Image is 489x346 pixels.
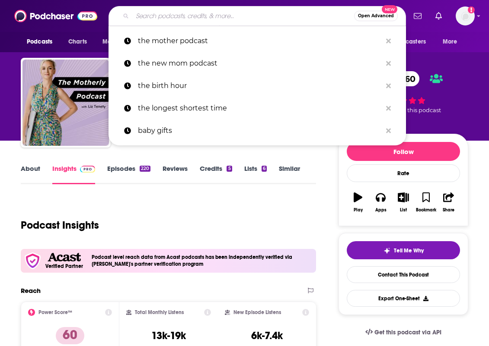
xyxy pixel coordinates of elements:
p: the new mom podcast [138,52,382,75]
p: 60 [56,327,84,344]
span: Logged in as courtney.lee [456,6,475,25]
span: New [382,5,397,13]
button: open menu [96,34,144,50]
button: Apps [369,187,392,218]
div: List [400,208,407,213]
button: Open AdvancedNew [354,11,398,21]
button: open menu [21,34,64,50]
a: Episodes220 [107,164,150,184]
h2: Reach [21,286,41,295]
a: Get this podcast via API [358,322,448,343]
p: the longest shortest time [138,97,382,120]
button: Follow [347,142,460,161]
div: Bookmark [416,208,436,213]
a: baby gifts [109,120,406,142]
h2: Power Score™ [38,309,72,315]
p: the mother podcast [138,30,382,52]
input: Search podcasts, credits, & more... [132,9,354,23]
a: About [21,164,40,184]
span: Charts [68,36,87,48]
img: The Motherly Podcast [22,60,109,146]
svg: Add a profile image [468,6,475,13]
span: Open Advanced [358,14,394,18]
span: Podcasts [27,36,52,48]
img: User Profile [456,6,475,25]
a: the longest shortest time [109,97,406,120]
button: List [392,187,415,218]
h2: New Episode Listens [233,309,281,315]
img: tell me why sparkle [384,247,390,254]
button: Bookmark [415,187,437,218]
p: baby gifts [138,120,382,142]
a: Show notifications dropdown [410,9,425,23]
span: 60 [396,71,420,86]
div: 5 [227,166,232,172]
a: InsightsPodchaser Pro [52,164,95,184]
button: Share [438,187,460,218]
div: Apps [375,208,387,213]
img: Podchaser - Follow, Share and Rate Podcasts [14,8,97,24]
span: More [443,36,457,48]
span: rated this podcast [391,107,441,113]
button: Show profile menu [456,6,475,25]
div: Search podcasts, credits, & more... [109,6,406,26]
button: open menu [379,34,438,50]
button: tell me why sparkleTell Me Why [347,241,460,259]
p: the birth hour [138,75,382,97]
span: Get this podcast via API [374,329,441,336]
a: Contact This Podcast [347,266,460,283]
a: the birth hour [109,75,406,97]
h5: Verified Partner [45,264,83,269]
button: Export One-Sheet [347,290,460,307]
h1: Podcast Insights [21,219,99,232]
button: Play [347,187,369,218]
img: Podchaser Pro [80,166,95,173]
h3: 6k-7.4k [251,329,283,342]
a: Lists6 [244,164,267,184]
span: Monitoring [102,36,133,48]
a: the mother podcast [109,30,406,52]
span: Tell Me Why [394,247,424,254]
img: verfied icon [24,252,41,269]
button: open menu [437,34,468,50]
a: Show notifications dropdown [432,9,445,23]
a: Similar [279,164,300,184]
div: 220 [140,166,150,172]
div: 6 [262,166,267,172]
a: Reviews [163,164,188,184]
img: Acast [48,253,80,262]
a: Credits5 [200,164,232,184]
a: the new mom podcast [109,52,406,75]
h3: 13k-19k [151,329,186,342]
div: Play [354,208,363,213]
div: Share [443,208,454,213]
a: Charts [63,34,92,50]
h4: Podcast level reach data from Acast podcasts has been independently verified via [PERSON_NAME]'s ... [92,254,313,267]
div: Rate [347,164,460,182]
h2: Total Monthly Listens [135,309,184,315]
